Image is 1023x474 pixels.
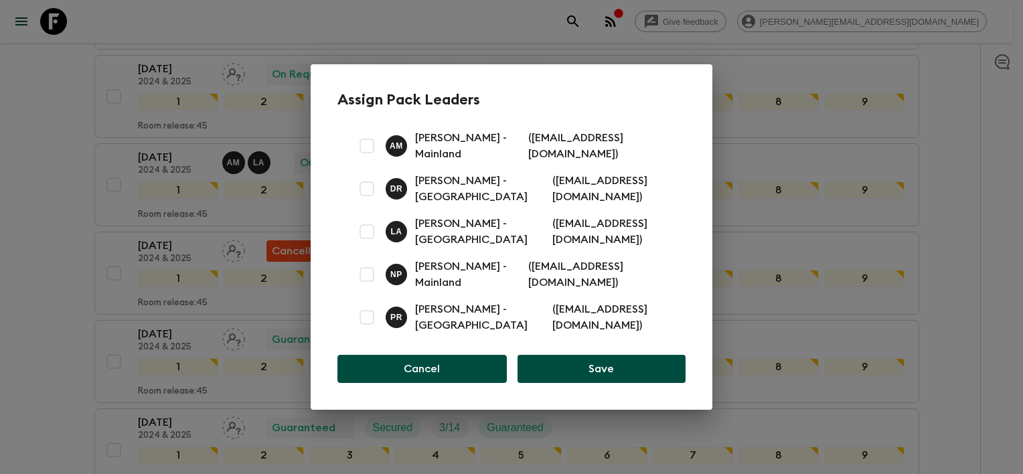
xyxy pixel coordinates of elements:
[415,130,523,162] p: [PERSON_NAME] - Mainland
[552,301,670,333] p: ( [EMAIL_ADDRESS][DOMAIN_NAME] )
[552,216,670,248] p: ( [EMAIL_ADDRESS][DOMAIN_NAME] )
[518,355,686,383] button: Save
[337,355,507,383] button: Cancel
[415,301,547,333] p: [PERSON_NAME] - [GEOGRAPHIC_DATA]
[528,258,670,291] p: ( [EMAIL_ADDRESS][DOMAIN_NAME] )
[390,226,402,237] p: L A
[415,258,523,291] p: [PERSON_NAME] - Mainland
[415,216,547,248] p: [PERSON_NAME] - [GEOGRAPHIC_DATA]
[390,269,402,280] p: N P
[552,173,670,205] p: ( [EMAIL_ADDRESS][DOMAIN_NAME] )
[390,312,402,323] p: P R
[528,130,670,162] p: ( [EMAIL_ADDRESS][DOMAIN_NAME] )
[390,183,403,194] p: D R
[337,91,686,108] h2: Assign Pack Leaders
[415,173,547,205] p: [PERSON_NAME] - [GEOGRAPHIC_DATA]
[390,141,403,151] p: A M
